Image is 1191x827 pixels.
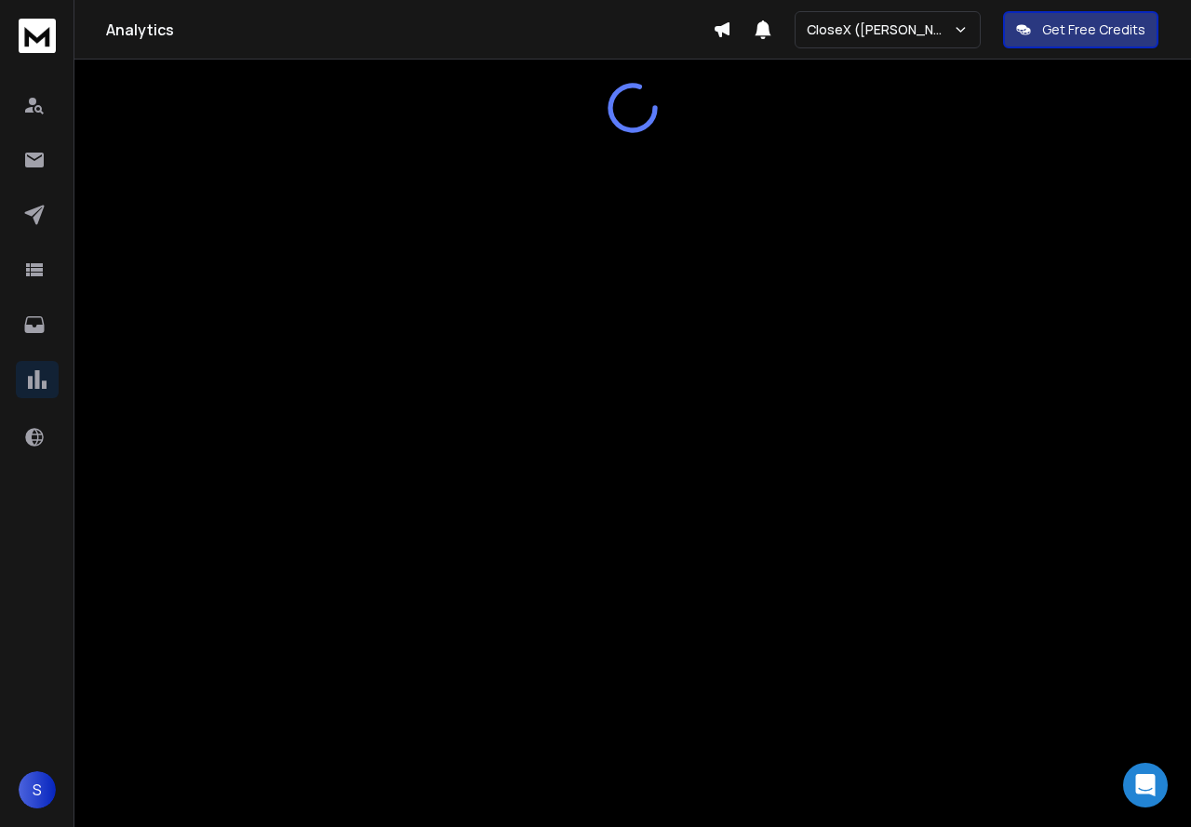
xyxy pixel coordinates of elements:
div: Open Intercom Messenger [1123,763,1168,807]
p: Get Free Credits [1042,20,1145,39]
h1: Analytics [106,19,713,41]
img: logo [19,19,56,53]
button: Get Free Credits [1003,11,1158,48]
button: S [19,771,56,808]
p: CloseX ([PERSON_NAME]) [807,20,953,39]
